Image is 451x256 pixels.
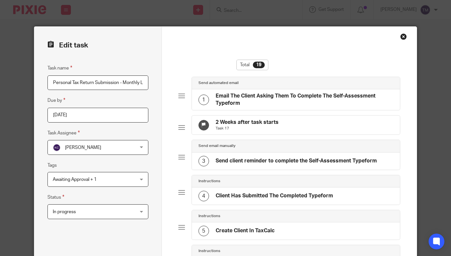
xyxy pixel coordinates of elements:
div: Close this dialog window [400,33,407,40]
h4: Create Client In TaxCalc [216,227,275,234]
label: Status [47,193,64,201]
p: Task 17 [216,126,279,131]
div: 1 [198,95,209,105]
label: Task Assignee [47,129,80,137]
h4: 2 Weeks after task starts [216,119,279,126]
h4: Send client reminder to complete the Self-Assessment Typeform [216,157,377,164]
h4: Client Has Submitted The Completed Typeform [216,192,333,199]
label: Task name [47,64,72,72]
span: Awaiting Approval + 1 [53,177,97,182]
img: svg%3E [53,144,61,152]
div: 19 [253,62,265,68]
label: Due by [47,97,65,104]
div: Total [236,60,268,70]
span: In progress [53,210,76,214]
span: [PERSON_NAME] [65,145,101,150]
div: 4 [198,191,209,201]
div: 5 [198,226,209,236]
label: Tags [47,162,57,169]
h4: Instructions [198,213,220,219]
h4: Instructions [198,248,220,254]
input: Pick a date [47,108,148,123]
h4: Email The Client Asking Them To Complete The Self-Assessment Typeform [216,93,394,107]
h4: Instructions [198,179,220,184]
h4: Send email manually [198,143,235,149]
div: 3 [198,156,209,166]
h2: Edit task [47,40,148,51]
h4: Send automated email [198,80,239,86]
